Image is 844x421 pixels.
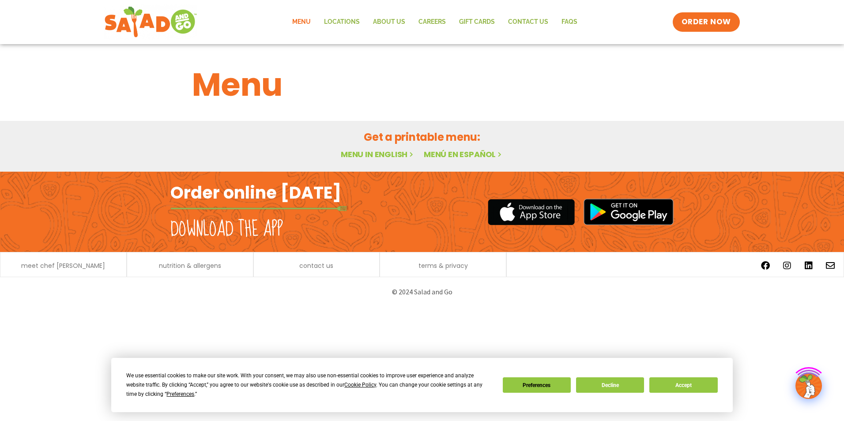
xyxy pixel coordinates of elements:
[170,206,347,211] img: fork
[170,217,283,242] h2: Download the app
[673,12,740,32] a: ORDER NOW
[21,263,105,269] a: meet chef [PERSON_NAME]
[488,198,575,226] img: appstore
[104,4,197,40] img: new-SAG-logo-768×292
[286,12,584,32] nav: Menu
[501,12,555,32] a: Contact Us
[286,12,317,32] a: Menu
[649,377,717,393] button: Accept
[111,358,733,412] div: Cookie Consent Prompt
[503,377,571,393] button: Preferences
[159,263,221,269] a: nutrition & allergens
[341,149,415,160] a: Menu in English
[452,12,501,32] a: GIFT CARDS
[126,371,492,399] div: We use essential cookies to make our site work. With your consent, we may also use non-essential ...
[317,12,366,32] a: Locations
[555,12,584,32] a: FAQs
[584,199,674,225] img: google_play
[412,12,452,32] a: Careers
[424,149,503,160] a: Menú en español
[170,182,341,203] h2: Order online [DATE]
[366,12,412,32] a: About Us
[418,263,468,269] a: terms & privacy
[166,391,194,397] span: Preferences
[682,17,731,27] span: ORDER NOW
[299,263,333,269] a: contact us
[192,61,652,109] h1: Menu
[576,377,644,393] button: Decline
[175,286,669,298] p: © 2024 Salad and Go
[192,129,652,145] h2: Get a printable menu:
[344,382,376,388] span: Cookie Policy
